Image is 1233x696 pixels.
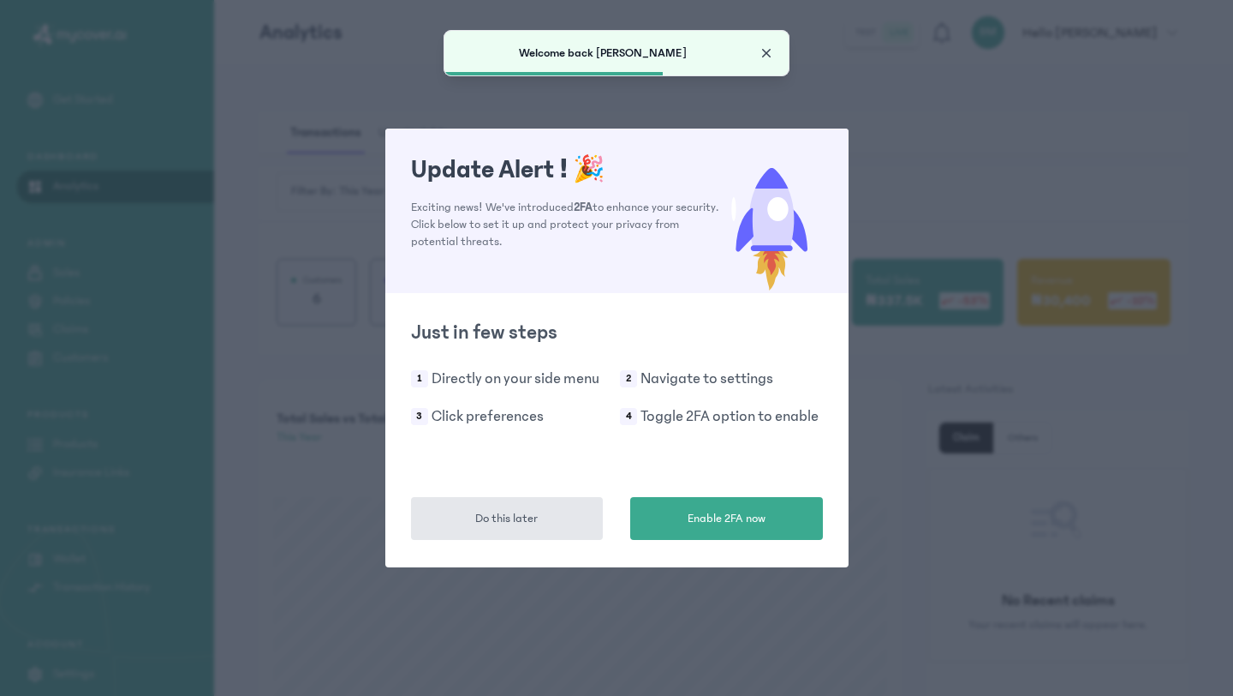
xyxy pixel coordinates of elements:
span: 4 [620,408,637,425]
p: Navigate to settings [640,367,773,391]
span: 3 [411,408,428,425]
h1: Update Alert ! [411,154,720,185]
button: Do this later [411,497,604,540]
span: 2 [620,370,637,387]
span: 1 [411,370,428,387]
button: Enable 2FA now [630,497,823,540]
p: Exciting news! We've introduced to enhance your security. Click below to set it up and protect yo... [411,199,720,250]
p: Click preferences [432,405,544,429]
span: Do this later [475,510,538,528]
span: 🎉 [573,155,605,184]
span: Welcome back [PERSON_NAME] [519,46,687,60]
h2: Just in few steps [411,319,823,346]
p: Directly on your side menu [432,367,599,391]
p: Toggle 2FA option to enable [640,405,819,429]
span: Enable 2FA now [688,510,765,528]
span: 2FA [574,201,593,214]
button: Close [758,45,775,62]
